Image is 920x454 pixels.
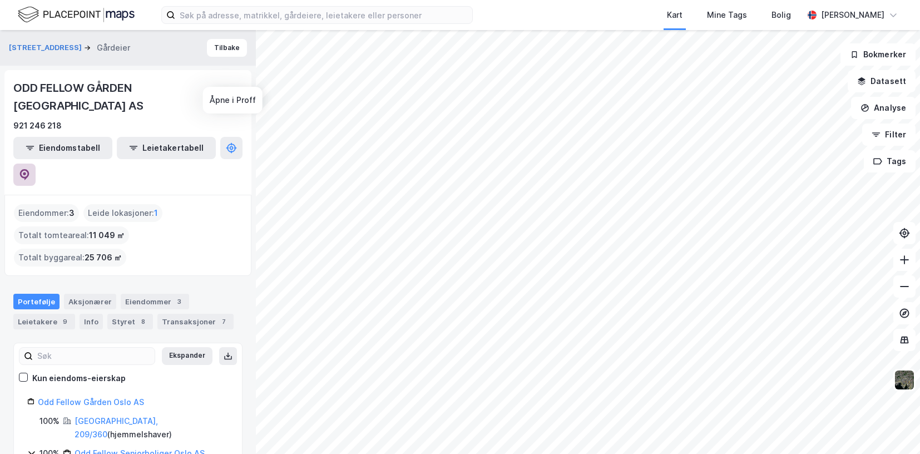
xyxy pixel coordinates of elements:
[207,39,247,57] button: Tilbake
[218,316,229,327] div: 7
[75,416,158,439] a: [GEOGRAPHIC_DATA], 209/360
[162,347,212,365] button: Ekspander
[121,294,189,309] div: Eiendommer
[60,316,71,327] div: 9
[667,8,682,22] div: Kart
[97,41,130,55] div: Gårdeier
[14,226,129,244] div: Totalt tomteareal :
[64,294,116,309] div: Aksjonærer
[13,79,225,115] div: ODD FELLOW GÅRDEN [GEOGRAPHIC_DATA] AS
[13,137,112,159] button: Eiendomstabell
[771,8,791,22] div: Bolig
[864,401,920,454] div: Kontrollprogram for chat
[83,204,162,222] div: Leide lokasjoner :
[707,8,747,22] div: Mine Tags
[864,401,920,454] iframe: Chat Widget
[18,5,135,24] img: logo.f888ab2527a4732fd821a326f86c7f29.svg
[137,316,149,327] div: 8
[69,206,75,220] span: 3
[157,314,234,329] div: Transaksjoner
[33,348,155,364] input: Søk
[14,204,79,222] div: Eiendommer :
[39,414,60,428] div: 100%
[13,294,60,309] div: Portefølje
[821,8,884,22] div: [PERSON_NAME]
[848,70,916,92] button: Datasett
[9,42,84,53] button: [STREET_ADDRESS]
[107,314,153,329] div: Styret
[864,150,916,172] button: Tags
[32,372,126,385] div: Kun eiendoms-eierskap
[13,314,75,329] div: Leietakere
[154,206,158,220] span: 1
[117,137,216,159] button: Leietakertabell
[894,369,915,391] img: 9k=
[174,296,185,307] div: 3
[175,7,472,23] input: Søk på adresse, matrikkel, gårdeiere, leietakere eller personer
[13,119,62,132] div: 921 246 218
[851,97,916,119] button: Analyse
[38,397,144,407] a: Odd Fellow Gården Oslo AS
[14,249,126,267] div: Totalt byggareal :
[840,43,916,66] button: Bokmerker
[75,414,229,441] div: ( hjemmelshaver )
[80,314,103,329] div: Info
[862,124,916,146] button: Filter
[85,251,122,264] span: 25 706 ㎡
[89,229,125,242] span: 11 049 ㎡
